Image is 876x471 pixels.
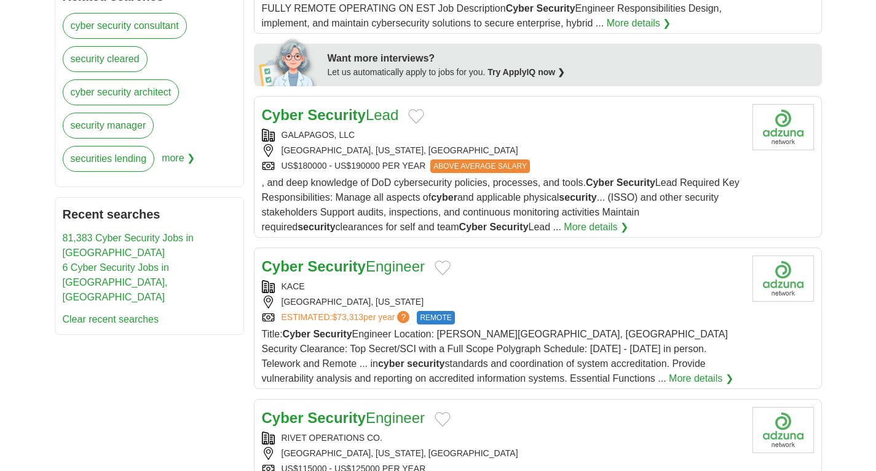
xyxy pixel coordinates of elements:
strong: Cyber [586,177,614,188]
span: REMOTE [417,311,454,324]
span: more ❯ [162,146,195,179]
strong: Security [307,409,366,426]
a: Try ApplyIQ now ❯ [487,67,565,77]
a: 6 Cyber Security Jobs in [GEOGRAPHIC_DATA], [GEOGRAPHIC_DATA] [63,262,169,302]
strong: Cyber [459,222,487,232]
div: Want more interviews? [328,51,815,66]
a: More details ❯ [607,16,671,31]
span: $73,313 [332,312,363,322]
a: security cleared [63,46,148,72]
a: More details ❯ [669,371,733,386]
img: Company logo [752,104,814,150]
div: US$180000 - US$190000 PER YEAR [262,159,743,173]
span: ? [397,311,409,323]
a: cyber security architect [63,79,180,105]
strong: security [559,192,596,203]
strong: Security [536,3,575,14]
span: Title: Engineer Location: [PERSON_NAME][GEOGRAPHIC_DATA], [GEOGRAPHIC_DATA] Security Clearance: T... [262,329,728,384]
button: Add to favorite jobs [435,260,451,275]
strong: cyber [378,358,404,369]
strong: Cyber [506,3,534,14]
img: apply-iq-scientist.png [259,37,318,86]
button: Add to favorite jobs [435,412,451,427]
div: Let us automatically apply to jobs for you. [328,66,815,79]
a: Cyber SecurityEngineer [262,409,425,426]
strong: Security [489,222,528,232]
strong: Cyber [262,258,304,275]
strong: security [298,222,335,232]
div: KACE [262,280,743,293]
strong: Security [617,177,655,188]
img: Company logo [752,407,814,453]
a: More details ❯ [564,220,628,235]
strong: Security [307,107,366,123]
div: [GEOGRAPHIC_DATA], [US_STATE], [GEOGRAPHIC_DATA] [262,144,743,157]
a: ESTIMATED:$73,313per year? [282,311,412,324]
button: Add to favorite jobs [408,109,424,124]
a: Cyber SecurityLead [262,107,399,123]
a: 81,383 Cyber Security Jobs in [GEOGRAPHIC_DATA] [63,233,194,258]
strong: Cyber [262,409,304,426]
span: FULLY REMOTE OPERATING ON EST Job Description Engineer Responsibilities Design, implement, and ma... [262,3,722,28]
strong: cyber [431,192,457,203]
div: RIVET OPERATIONS CO. [262,432,743,445]
strong: Security [313,329,352,339]
div: [GEOGRAPHIC_DATA], [US_STATE], [GEOGRAPHIC_DATA] [262,447,743,460]
div: GALAPAGOS, LLC [262,129,743,142]
span: ABOVE AVERAGE SALARY [430,159,530,173]
a: security manager [63,113,154,139]
a: Clear recent searches [63,314,159,324]
a: Cyber SecurityEngineer [262,258,425,275]
strong: Cyber [262,107,304,123]
a: cyber security consultant [63,13,187,39]
img: Company logo [752,256,814,302]
strong: security [407,358,444,369]
strong: Security [307,258,366,275]
h2: Recent searches [63,205,236,223]
span: , and deep knowledge of DoD cybersecurity policies, processes, and tools. Lead Required Key Respo... [262,177,740,232]
div: [GEOGRAPHIC_DATA], [US_STATE] [262,296,743,308]
strong: Cyber [283,329,310,339]
a: securities lending [63,146,155,172]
